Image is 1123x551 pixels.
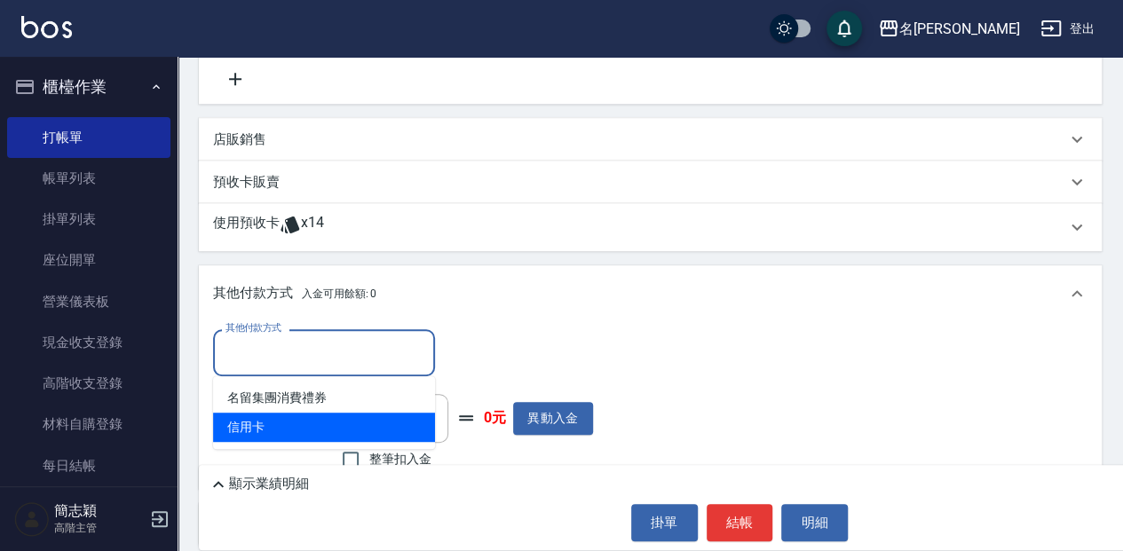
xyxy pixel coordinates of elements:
[7,486,170,527] a: 排班表
[781,504,848,541] button: 明細
[213,130,266,149] p: 店販銷售
[213,383,435,413] span: 名留集團消費禮券
[7,158,170,199] a: 帳單列表
[871,11,1026,47] button: 名[PERSON_NAME]
[7,322,170,363] a: 現金收支登錄
[826,11,862,46] button: save
[513,402,593,435] button: 異動入金
[213,284,376,303] p: 其他付款方式
[899,18,1019,40] div: 名[PERSON_NAME]
[225,321,281,335] label: 其他付款方式
[14,501,50,537] img: Person
[7,240,170,280] a: 座位開單
[199,203,1102,251] div: 使用預收卡x14
[7,281,170,322] a: 營業儀表板
[213,413,435,442] span: 信用卡
[213,214,280,240] p: 使用預收卡
[7,117,170,158] a: 打帳單
[484,409,506,428] strong: 0元
[229,475,309,493] p: 顯示業績明細
[199,265,1102,322] div: 其他付款方式入金可用餘額: 0
[302,287,377,300] span: 入金可用餘額: 0
[7,363,170,404] a: 高階收支登錄
[21,16,72,38] img: Logo
[707,504,773,541] button: 結帳
[1033,12,1102,45] button: 登出
[369,450,431,468] span: 整筆扣入金
[213,173,280,192] p: 預收卡販賣
[7,445,170,486] a: 每日結帳
[199,161,1102,203] div: 預收卡販賣
[54,502,145,520] h5: 簡志穎
[199,118,1102,161] div: 店販銷售
[7,404,170,445] a: 材料自購登錄
[7,199,170,240] a: 掛單列表
[7,64,170,110] button: 櫃檯作業
[301,214,324,240] span: x14
[54,520,145,536] p: 高階主管
[631,504,698,541] button: 掛單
